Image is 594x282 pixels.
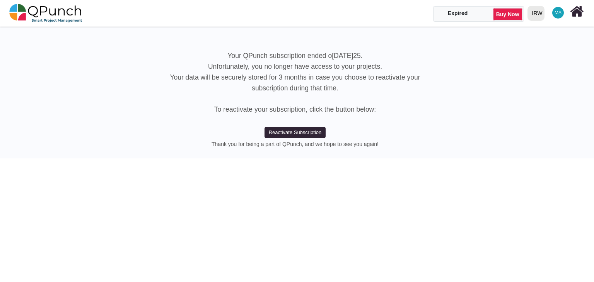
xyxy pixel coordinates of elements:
[6,84,584,92] h5: subscription during that time.
[265,127,326,138] button: Reactivate Subscription
[532,7,543,20] div: IRW
[448,10,468,16] span: Expired
[524,0,548,26] a: IRW
[555,10,562,15] span: MA
[552,7,564,19] span: Mahmood Ashraf
[548,0,568,25] a: MA
[9,2,82,25] img: qpunch-sp.fa6292f.png
[493,8,522,20] a: Buy Now
[6,63,584,71] h5: Unfortunately, you no longer have access to your projects.
[6,73,584,82] h5: Your data will be securely stored for 3 months in case you choose to reactivate your
[570,4,584,19] i: Home
[6,141,584,148] h6: Thank you for being a part of QPunch, and we hope to see you again!
[6,52,584,60] h5: Your QPunch subscription ended o[DATE]25.
[6,105,584,114] h5: To reactivate your subscription, click the button below:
